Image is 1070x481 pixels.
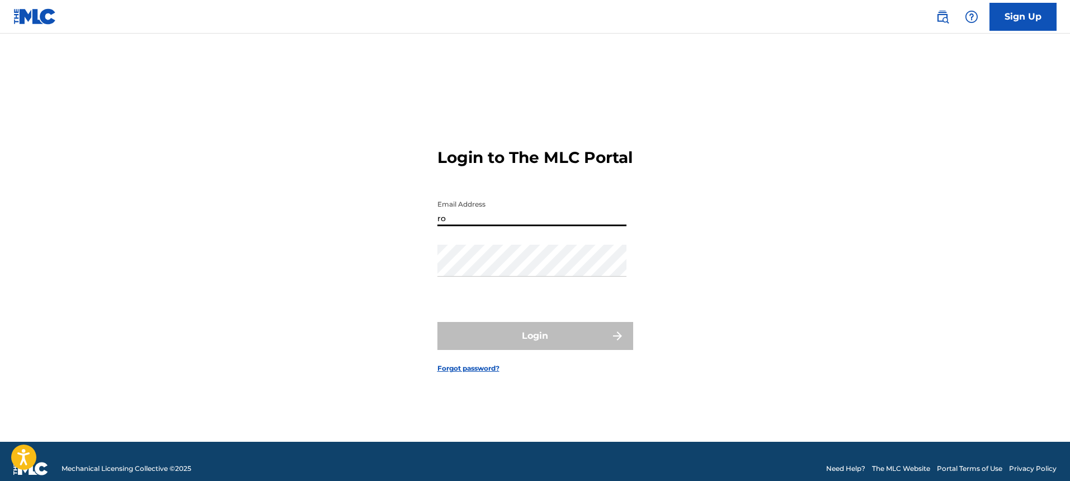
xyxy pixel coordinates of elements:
img: search [936,10,949,24]
a: Forgot password? [437,363,499,373]
a: Need Help? [826,464,865,474]
span: Mechanical Licensing Collective © 2025 [62,464,191,474]
img: logo [13,462,48,475]
h3: Login to The MLC Portal [437,148,633,167]
div: Help [960,6,983,28]
a: Portal Terms of Use [937,464,1002,474]
a: Sign Up [989,3,1057,31]
a: The MLC Website [872,464,930,474]
img: help [965,10,978,24]
a: Public Search [931,6,954,28]
a: Privacy Policy [1009,464,1057,474]
img: MLC Logo [13,8,56,25]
